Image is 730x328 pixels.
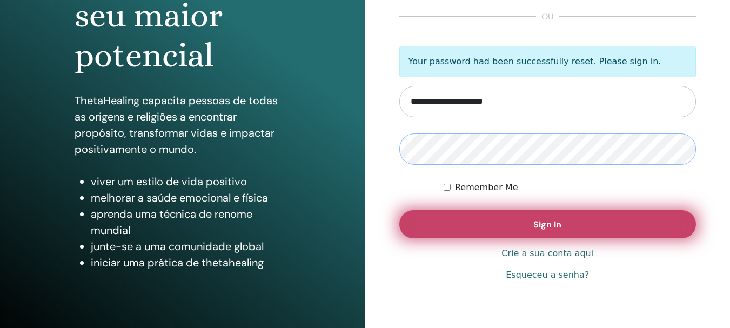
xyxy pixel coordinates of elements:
[444,181,696,194] div: Keep me authenticated indefinitely or until I manually logout
[91,255,291,271] li: iniciar uma prática de thetahealing
[399,210,696,238] button: Sign In
[506,269,589,282] a: Esqueceu a senha?
[91,238,291,255] li: junte-se a uma comunidade global
[75,92,291,157] p: ThetaHealing capacita pessoas de todas as origens e religiões a encontrar propósito, transformar ...
[455,181,518,194] label: Remember Me
[533,219,561,230] span: Sign In
[91,173,291,190] li: viver um estilo de vida positivo
[399,46,696,77] p: Your password had been successfully reset. Please sign in.
[91,206,291,238] li: aprenda uma técnica de renome mundial
[91,190,291,206] li: melhorar a saúde emocional e física
[536,10,559,23] span: ou
[501,247,593,260] a: Crie a sua conta aqui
